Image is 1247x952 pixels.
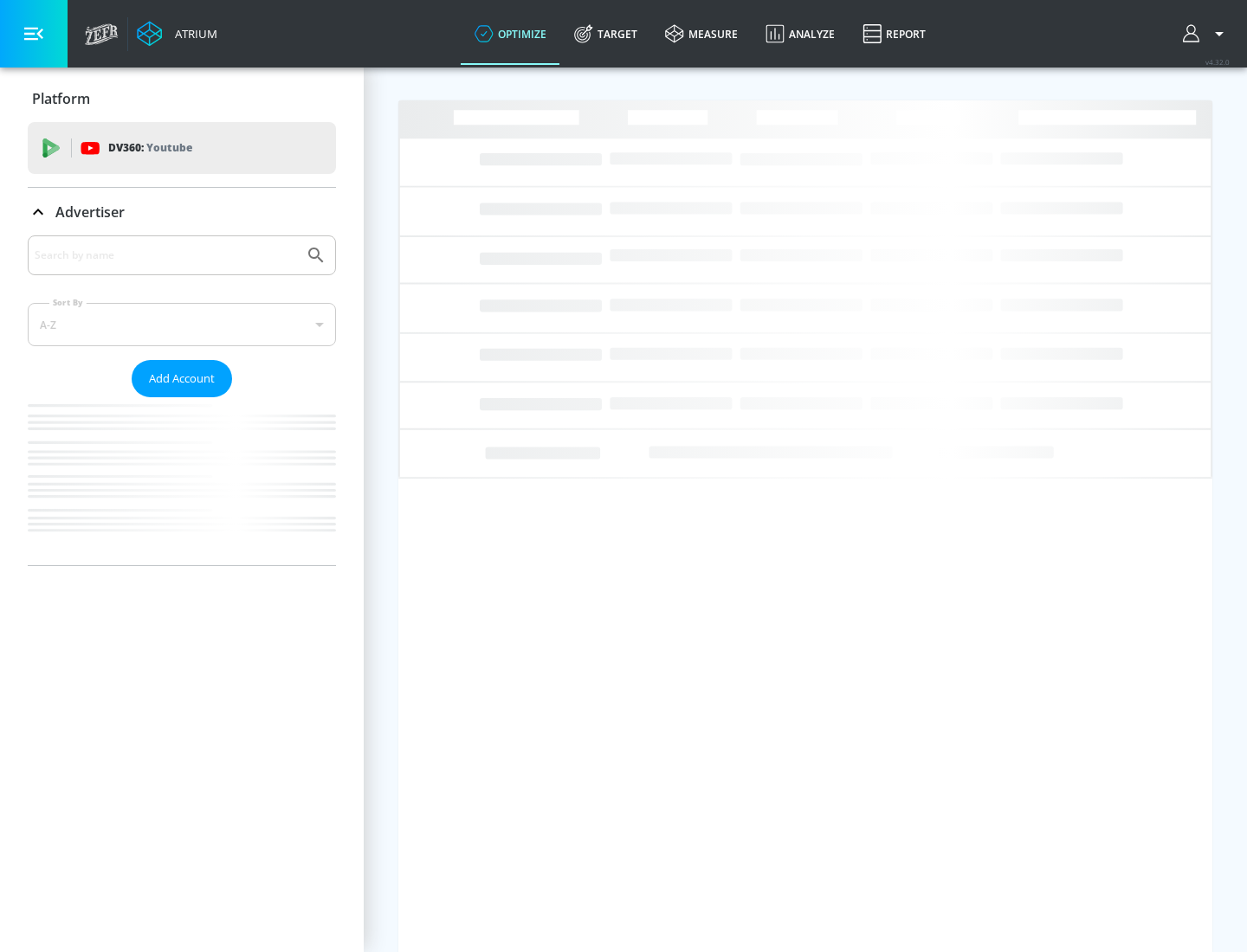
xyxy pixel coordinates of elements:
a: Target [560,3,651,65]
a: Analyze [752,3,849,65]
nav: list of Advertiser [28,397,336,565]
div: A-Z [28,303,336,346]
input: Search by name [35,244,297,267]
p: Youtube [146,138,192,157]
div: DV360: Youtube [28,122,336,174]
p: Advertiser [55,203,125,222]
button: Add Account [132,360,232,397]
div: Advertiser [28,188,336,236]
p: Platform [32,89,90,108]
a: Report [849,3,940,65]
p: DV360: [108,138,192,158]
div: Advertiser [28,235,336,565]
span: Add Account [149,369,215,389]
span: v 4.32.0 [1205,57,1230,67]
a: measure [651,3,752,65]
a: optimize [461,3,560,65]
label: Sort By [49,297,87,308]
div: Platform [28,74,336,123]
div: Atrium [168,26,217,42]
a: Atrium [137,21,217,47]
